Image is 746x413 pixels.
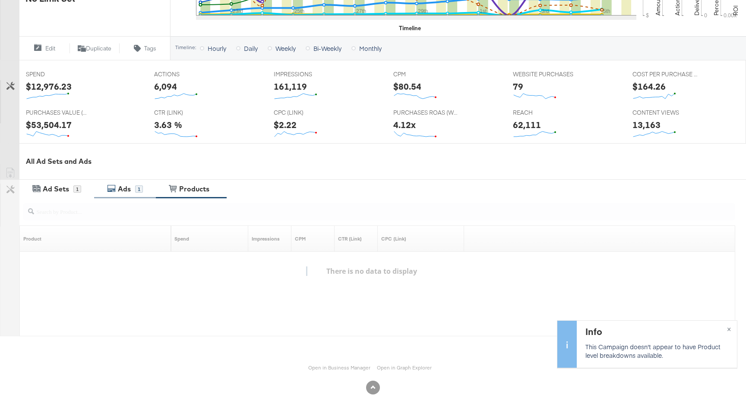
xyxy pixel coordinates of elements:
[154,109,219,117] span: CTR (LINK)
[393,109,458,117] span: PURCHASES ROAS (WEBSITE EVENTS)
[274,119,297,131] div: $2.22
[308,364,370,371] a: Open in Business Manager
[26,80,72,93] div: $12,976.23
[135,185,143,193] div: 1
[399,24,421,32] div: Timeline
[244,44,258,53] span: Daily
[313,44,341,53] span: Bi-Weekly
[513,70,578,78] span: WEBSITE PURCHASES
[632,80,666,93] div: $164.26
[45,44,55,53] span: Edit
[86,44,111,53] span: Duplicate
[393,80,421,93] div: $80.54
[26,119,72,131] div: $53,504.17
[154,119,182,131] div: 3.63 %
[73,185,81,193] div: 1
[154,80,177,93] div: 6,094
[513,80,523,93] div: 79
[154,70,219,78] span: ACTIONS
[274,70,338,78] span: IMPRESSIONS
[26,156,746,166] div: All Ad Sets and Ads
[513,119,541,131] div: 62,111
[175,44,196,50] div: Timeline:
[632,70,697,78] span: COST PER PURCHASE (WEBSITE EVENTS)
[377,364,432,371] a: Open in Graph Explorer
[275,44,296,53] span: Weekly
[118,184,131,194] div: Ads
[26,109,91,117] span: PURCHASES VALUE (WEBSITE EVENTS)
[727,323,731,333] span: ×
[144,44,156,53] span: Tags
[632,119,661,131] div: 13,163
[732,5,740,16] text: ROI
[393,70,458,78] span: CPM
[359,44,382,53] span: Monthly
[70,43,120,53] button: Duplicate
[208,44,226,53] span: Hourly
[585,325,726,338] div: Info
[43,184,69,194] div: Ad Sets
[632,109,697,117] span: CONTENT VIEWS
[721,321,737,336] button: ×
[585,342,726,360] p: This Campaign doesn't appear to have Product level breakdowns available.
[274,109,338,117] span: CPC (LINK)
[26,70,91,78] span: SPEND
[179,184,209,194] div: Products
[513,109,578,117] span: REACH
[120,43,170,53] button: Tags
[274,80,307,93] div: 161,119
[19,43,70,53] button: Edit
[393,119,416,131] div: 4.12x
